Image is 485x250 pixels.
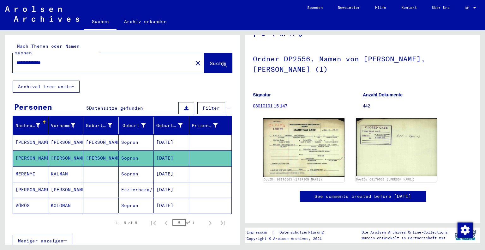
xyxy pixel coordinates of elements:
button: Archival tree units [13,81,80,93]
p: Die Arolsen Archives Online-Collections [362,229,448,235]
div: Nachname [15,120,48,131]
mat-cell: [PERSON_NAME] [48,182,84,198]
mat-cell: Sopron [119,150,154,166]
a: Datenschutzerklärung [274,229,331,236]
mat-cell: [PERSON_NAME] [48,135,84,150]
img: 001.jpg [263,118,344,177]
p: Copyright © Arolsen Archives, 2021 [247,236,331,241]
mat-cell: Sopron [119,135,154,150]
p: wurden entwickelt in Partnerschaft mit [362,235,448,241]
div: Geburtsname [86,122,112,129]
mat-header-cell: Prisoner # [189,117,232,134]
mat-header-cell: Nachname [13,117,48,134]
a: DocID: 68176563 ([PERSON_NAME]) [264,178,322,181]
mat-cell: [DATE] [154,198,189,213]
mat-cell: [DATE] [154,150,189,166]
mat-cell: [DATE] [154,182,189,198]
img: Zustimmung ändern [458,223,473,238]
b: Signatur [253,92,271,97]
a: Impressum [247,229,272,236]
button: First page [147,216,160,229]
span: Datensätze gefunden [89,105,143,111]
div: Geburtsdatum [156,120,190,131]
img: 002.jpg [356,118,437,176]
div: Nachname [15,122,40,129]
img: Arolsen_neg.svg [5,6,79,22]
a: Suchen [84,14,117,30]
div: Vorname [51,120,83,131]
button: Previous page [160,216,172,229]
mat-cell: [DATE] [154,135,189,150]
mat-cell: [PERSON_NAME] [83,135,119,150]
span: DE [465,6,472,10]
p: 442 [363,103,472,109]
mat-cell: Eszterhaza/[GEOGRAPHIC_DATA] [119,182,154,198]
div: Geburtsname [86,120,120,131]
mat-cell: [PERSON_NAME] [83,150,119,166]
mat-cell: Sopron [119,166,154,182]
div: of 1 [172,220,204,226]
mat-cell: VÖRÖS [13,198,48,213]
mat-cell: KOLOMAN [48,198,84,213]
mat-cell: [DATE] [154,166,189,182]
span: 5 [86,105,89,111]
mat-header-cell: Geburtsname [83,117,119,134]
mat-cell: Sopron [119,198,154,213]
button: Suche [204,53,232,73]
span: Suche [210,60,225,66]
mat-cell: [PERSON_NAME] [13,150,48,166]
mat-cell: [PERSON_NAME] [48,150,84,166]
mat-icon: close [194,59,202,67]
button: Next page [204,216,217,229]
a: DocID: 68176563 ([PERSON_NAME]) [356,178,415,181]
span: Filter [203,105,220,111]
button: Weniger anzeigen [13,235,72,247]
h1: Ordner DP2556, Namen von [PERSON_NAME], [PERSON_NAME] (1) [253,44,472,82]
div: Geburt‏ [121,122,146,129]
div: Prisoner # [192,120,226,131]
mat-header-cell: Vorname [48,117,84,134]
div: 1 – 5 of 5 [115,220,137,226]
div: Prisoner # [192,122,218,129]
a: See comments created before [DATE] [314,193,411,200]
a: Archiv erkunden [117,14,174,29]
button: Filter [197,102,225,114]
mat-cell: [PERSON_NAME] [13,135,48,150]
div: | [247,229,331,236]
mat-cell: [PERSON_NAME] [13,182,48,198]
div: Zustimmung ändern [457,222,472,237]
button: Last page [217,216,229,229]
div: Geburtsdatum [156,122,183,129]
mat-label: Nach Themen oder Namen suchen [15,43,80,56]
button: Clear [192,57,204,69]
img: yv_logo.png [454,227,477,243]
a: 03010101 15 147 [253,103,287,108]
b: Anzahl Dokumente [363,92,403,97]
div: Personen [14,101,52,113]
mat-cell: MERENYI [13,166,48,182]
span: Weniger anzeigen [18,238,63,244]
div: Vorname [51,122,75,129]
mat-header-cell: Geburt‏ [119,117,154,134]
div: Geburt‏ [121,120,154,131]
mat-header-cell: Geburtsdatum [154,117,189,134]
mat-cell: KALMAN [48,166,84,182]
